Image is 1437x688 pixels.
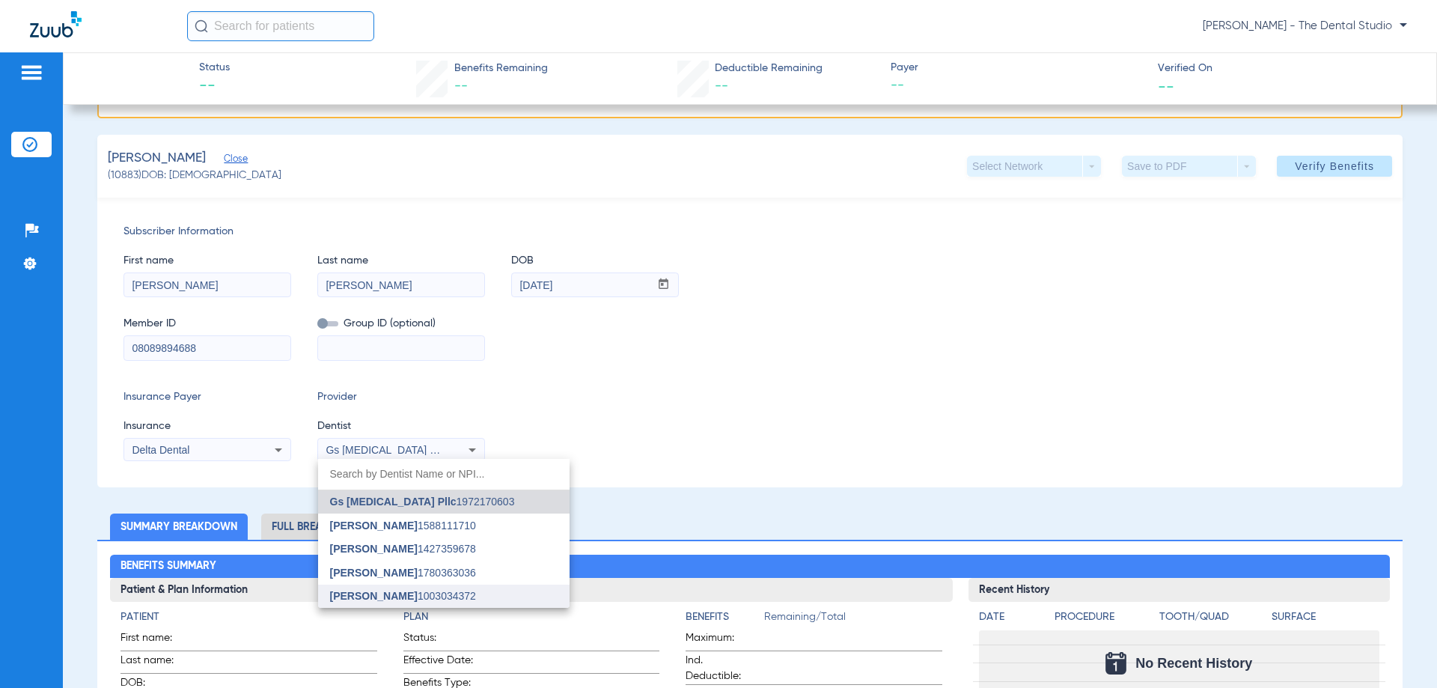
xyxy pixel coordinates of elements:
span: 1003034372 [330,591,476,601]
span: [PERSON_NAME] [330,520,418,532]
span: 1588111710 [330,520,476,531]
span: 1780363036 [330,567,476,578]
span: [PERSON_NAME] [330,543,418,555]
input: dropdown search [318,459,570,490]
span: 1427359678 [330,544,476,554]
span: 1972170603 [330,496,515,507]
iframe: Chat Widget [1362,616,1437,688]
span: [PERSON_NAME] [330,567,418,579]
span: Gs [MEDICAL_DATA] Pllc [330,496,457,508]
span: [PERSON_NAME] [330,590,418,602]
